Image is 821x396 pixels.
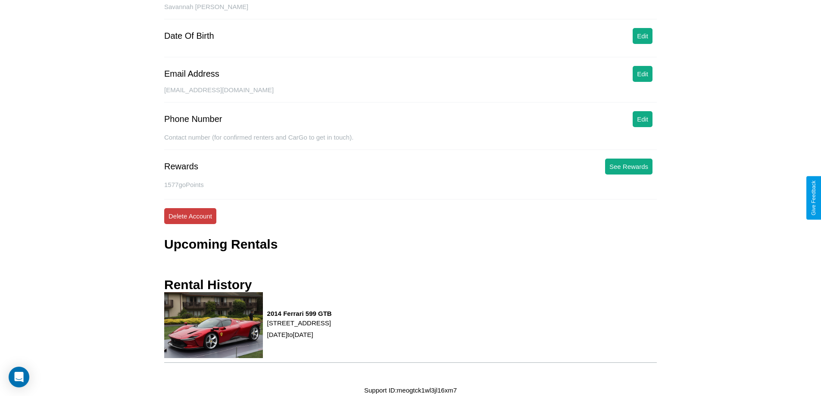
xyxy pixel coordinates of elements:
[164,292,263,358] img: rental
[164,86,657,103] div: [EMAIL_ADDRESS][DOMAIN_NAME]
[267,329,332,340] p: [DATE] to [DATE]
[164,3,657,19] div: Savannah [PERSON_NAME]
[364,384,457,396] p: Support ID: meogtck1wl3jl16xm7
[164,31,214,41] div: Date Of Birth
[267,317,332,329] p: [STREET_ADDRESS]
[633,28,652,44] button: Edit
[164,208,216,224] button: Delete Account
[164,134,657,150] div: Contact number (for confirmed renters and CarGo to get in touch).
[164,69,219,79] div: Email Address
[633,66,652,82] button: Edit
[605,159,652,175] button: See Rewards
[164,278,252,292] h3: Rental History
[164,179,657,190] p: 1577 goPoints
[811,181,817,215] div: Give Feedback
[164,237,278,252] h3: Upcoming Rentals
[164,162,198,171] div: Rewards
[164,114,222,124] div: Phone Number
[267,310,332,317] h3: 2014 Ferrari 599 GTB
[633,111,652,127] button: Edit
[9,367,29,387] div: Open Intercom Messenger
